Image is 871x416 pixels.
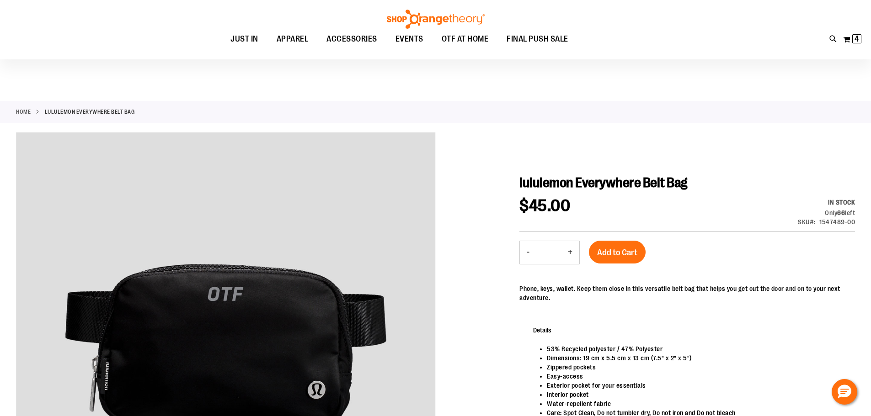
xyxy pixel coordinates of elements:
span: lululemon Everywhere Belt Bag [519,175,687,190]
strong: 66 [837,209,845,216]
li: Dimensions: 19 cm x 5.5 cm x 13 cm (7.5" x 2" x 5") [547,353,846,363]
li: Zippered pockets [547,363,846,372]
li: Water-repellent fabric [547,399,846,408]
a: JUST IN [221,29,267,50]
span: Details [519,318,565,342]
a: FINAL PUSH SALE [497,29,577,50]
button: Decrease product quantity [520,241,536,264]
li: Exterior pocket for your essentials [547,381,846,390]
a: OTF AT HOME [433,29,498,50]
a: ACCESSORIES [317,29,386,49]
li: 53% Recycled polyester / 47% Polyester [547,344,846,353]
a: EVENTS [386,29,433,50]
span: APPAREL [277,29,309,49]
span: OTF AT HOME [442,29,489,49]
button: Hello, have a question? Let’s chat. [832,379,857,405]
strong: SKU [798,218,816,226]
button: Add to Cart [589,241,646,263]
li: Interior pocket [547,390,846,399]
span: 4 [855,34,859,43]
li: Easy-access [547,372,846,381]
span: ACCESSORIES [326,29,377,49]
span: JUST IN [230,29,258,49]
strong: lululemon Everywhere Belt Bag [45,108,135,116]
a: APPAREL [267,29,318,50]
span: Add to Cart [597,247,637,258]
img: Shop Orangetheory [385,10,486,29]
span: $45.00 [519,196,570,215]
span: EVENTS [395,29,423,49]
span: FINAL PUSH SALE [507,29,568,49]
span: In stock [828,199,855,206]
div: 1547489-00 [819,217,855,226]
div: Only 66 left [798,208,855,217]
button: Increase product quantity [561,241,579,264]
a: Home [16,108,31,116]
div: Phone, keys, wallet. Keep them close in this versatile belt bag that helps you get out the door a... [519,284,855,302]
div: Availability [798,198,855,207]
input: Product quantity [536,242,561,263]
